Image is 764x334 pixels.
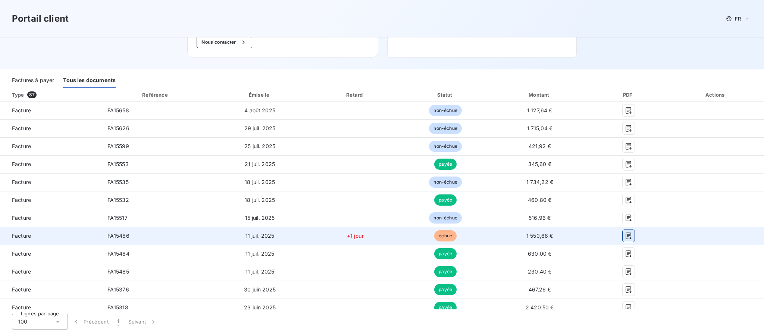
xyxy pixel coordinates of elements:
[68,314,113,330] button: Précédent
[492,91,588,99] div: Montant
[526,179,554,185] span: 1 734,22 €
[107,304,128,310] span: FA15318
[669,91,763,99] div: Actions
[6,286,95,293] span: Facture
[12,72,54,88] div: Factures à payer
[197,36,252,48] button: Nous contacter
[434,159,457,170] span: payée
[528,250,551,257] span: 630,00 €
[527,125,553,131] span: 1 715,04 €
[434,266,457,277] span: payée
[6,304,95,311] span: Facture
[311,91,400,99] div: Retard
[735,16,741,22] span: FR
[107,232,129,239] span: FA15486
[245,215,275,221] span: 15 juil. 2025
[429,141,461,152] span: non-échue
[528,268,551,275] span: 230,40 €
[434,248,457,259] span: payée
[107,107,129,113] span: FA15658
[7,91,100,99] div: Type
[591,91,666,99] div: PDF
[429,177,461,188] span: non-échue
[18,318,27,325] span: 100
[113,314,124,330] button: 1
[245,161,275,167] span: 21 juil. 2025
[6,196,95,204] span: Facture
[63,72,116,88] div: Tous les documents
[27,91,37,98] span: 87
[244,286,276,293] span: 30 juin 2025
[526,304,554,310] span: 2 420,50 €
[107,125,129,131] span: FA15626
[526,232,553,239] span: 1 550,66 €
[142,92,167,98] div: Référence
[244,107,275,113] span: 4 août 2025
[434,194,457,206] span: payée
[434,302,457,313] span: payée
[529,286,551,293] span: 467,26 €
[6,232,95,240] span: Facture
[527,107,552,113] span: 1 127,64 €
[347,232,364,239] span: +1 jour
[107,179,129,185] span: FA15535
[124,314,162,330] button: Suivant
[244,304,276,310] span: 23 juin 2025
[212,91,308,99] div: Émise le
[529,143,551,149] span: 421,92 €
[434,284,457,295] span: payée
[529,215,551,221] span: 516,96 €
[6,160,95,168] span: Facture
[118,318,119,325] span: 1
[429,212,461,224] span: non-échue
[107,286,129,293] span: FA15376
[244,125,276,131] span: 29 juil. 2025
[6,268,95,275] span: Facture
[245,250,275,257] span: 11 juil. 2025
[528,197,551,203] span: 460,80 €
[6,107,95,114] span: Facture
[12,12,69,25] h3: Portail client
[107,143,129,149] span: FA15599
[107,268,129,275] span: FA15485
[528,161,551,167] span: 345,60 €
[6,214,95,222] span: Facture
[429,105,461,116] span: non-échue
[6,250,95,257] span: Facture
[107,197,129,203] span: FA15532
[245,232,275,239] span: 11 juil. 2025
[107,161,129,167] span: FA15553
[244,143,275,149] span: 25 juil. 2025
[6,125,95,132] span: Facture
[245,179,275,185] span: 18 juil. 2025
[6,178,95,186] span: Facture
[107,250,129,257] span: FA15484
[6,143,95,150] span: Facture
[245,197,275,203] span: 18 juil. 2025
[107,215,128,221] span: FA15517
[245,268,275,275] span: 11 juil. 2025
[434,230,457,241] span: échue
[403,91,489,99] div: Statut
[429,123,461,134] span: non-échue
